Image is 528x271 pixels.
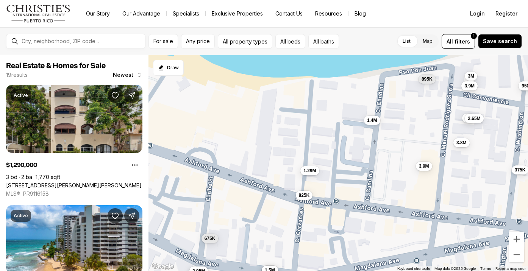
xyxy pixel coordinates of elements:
span: For sale [153,38,173,44]
button: 1.4M [364,115,380,125]
button: Zoom in [509,232,524,247]
span: 3.9M [419,163,429,169]
span: 675K [205,235,216,241]
span: 3M [468,73,474,79]
button: For sale [148,34,178,49]
button: Allfilters1 [442,34,475,49]
button: Contact Us [269,8,309,19]
a: Report a map error [495,266,526,271]
button: 675K [202,234,219,243]
a: Terms (opens in new tab) [480,266,491,271]
button: 1.29M [300,166,319,175]
img: logo [6,5,71,23]
button: All beds [275,34,305,49]
span: Login [470,11,485,17]
label: List [397,34,417,48]
button: 3.9M [416,162,432,171]
button: Newest [108,67,147,83]
span: 1.4M [367,117,377,123]
a: Resources [309,8,348,19]
span: 3.8M [456,139,467,145]
span: 3.9M [464,83,475,89]
button: Property options [127,157,142,173]
a: Our Advantage [116,8,166,19]
button: All baths [308,34,339,49]
p: Active [14,213,28,219]
span: Any price [186,38,210,44]
button: 3.8M [453,138,470,147]
button: 3.9M [461,81,478,90]
button: Any price [181,34,215,49]
button: Share Property [124,208,139,223]
button: Start drawing [153,60,184,76]
span: Map data ©2025 Google [434,266,476,271]
span: 825K [299,192,310,198]
span: filters [455,37,470,45]
button: All property types [218,34,272,49]
span: 1.29M [303,168,316,174]
button: Login [466,6,489,21]
span: Save search [483,38,517,44]
span: 1 [473,33,475,39]
span: 2.65M [468,115,480,121]
button: Save Property: 1 MANUEL RODRIGUEZ SERRA ST #6 [108,208,123,223]
p: 19 results [6,72,28,78]
a: Exclusive Properties [206,8,269,19]
span: 3M [465,115,472,121]
button: Register [491,6,522,21]
span: All [447,37,453,45]
a: Specialists [167,8,205,19]
button: 3M [465,71,477,80]
button: Save Property: 14 CERVANTES #2 [108,88,123,103]
span: Real Estate & Homes for Sale [6,62,106,70]
button: 895K [419,75,436,84]
button: 2.65M [465,114,483,123]
button: 3M [462,113,475,122]
a: Our Story [80,8,116,19]
span: 895K [422,76,433,82]
a: Blog [348,8,372,19]
button: 825K [296,190,313,199]
p: Active [14,92,28,98]
label: Map [417,34,439,48]
span: 375K [515,167,526,173]
a: 14 CERVANTES #2, SAN JUAN PR, 00907 [6,182,142,189]
span: Register [495,11,517,17]
span: Newest [113,72,133,78]
button: Save search [478,34,522,48]
button: Share Property [124,88,139,103]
